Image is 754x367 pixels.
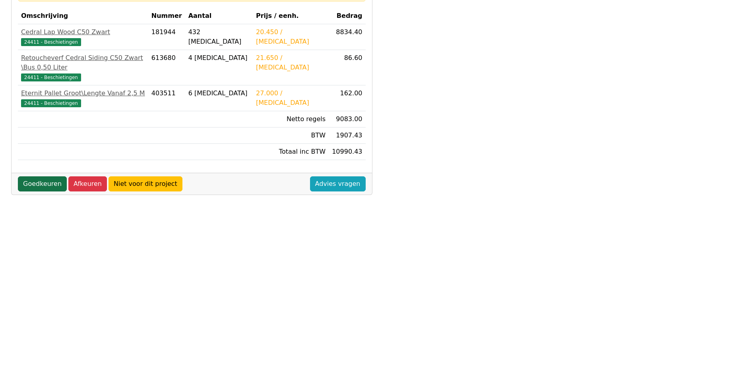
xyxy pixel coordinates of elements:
[256,89,326,108] div: 27.000 / [MEDICAL_DATA]
[329,8,365,24] th: Bedrag
[21,99,81,107] span: 24411 - Beschietingen
[329,24,365,50] td: 8834.40
[148,50,185,85] td: 613680
[185,8,253,24] th: Aantal
[329,50,365,85] td: 86.60
[329,111,365,127] td: 9083.00
[188,27,250,46] div: 432 [MEDICAL_DATA]
[188,53,250,63] div: 4 [MEDICAL_DATA]
[256,53,326,72] div: 21.650 / [MEDICAL_DATA]
[310,176,366,191] a: Advies vragen
[21,89,145,98] div: Eternit Pallet Groot\Lengte Vanaf 2,5 M
[329,85,365,111] td: 162.00
[329,127,365,144] td: 1907.43
[18,176,67,191] a: Goedkeuren
[21,53,145,72] div: Retoucheverf Cedral Siding C50 Zwart \Bus 0,50 Liter
[253,144,329,160] td: Totaal inc BTW
[18,8,148,24] th: Omschrijving
[253,111,329,127] td: Netto regels
[68,176,107,191] a: Afkeuren
[329,144,365,160] td: 10990.43
[21,27,145,37] div: Cedral Lap Wood C50 Zwart
[188,89,250,98] div: 6 [MEDICAL_DATA]
[109,176,182,191] a: Niet voor dit project
[21,38,81,46] span: 24411 - Beschietingen
[148,85,185,111] td: 403511
[253,8,329,24] th: Prijs / eenh.
[148,24,185,50] td: 181944
[21,53,145,82] a: Retoucheverf Cedral Siding C50 Zwart \Bus 0,50 Liter24411 - Beschietingen
[21,89,145,108] a: Eternit Pallet Groot\Lengte Vanaf 2,5 M24411 - Beschietingen
[256,27,326,46] div: 20.450 / [MEDICAL_DATA]
[21,27,145,46] a: Cedral Lap Wood C50 Zwart24411 - Beschietingen
[21,73,81,81] span: 24411 - Beschietingen
[148,8,185,24] th: Nummer
[253,127,329,144] td: BTW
